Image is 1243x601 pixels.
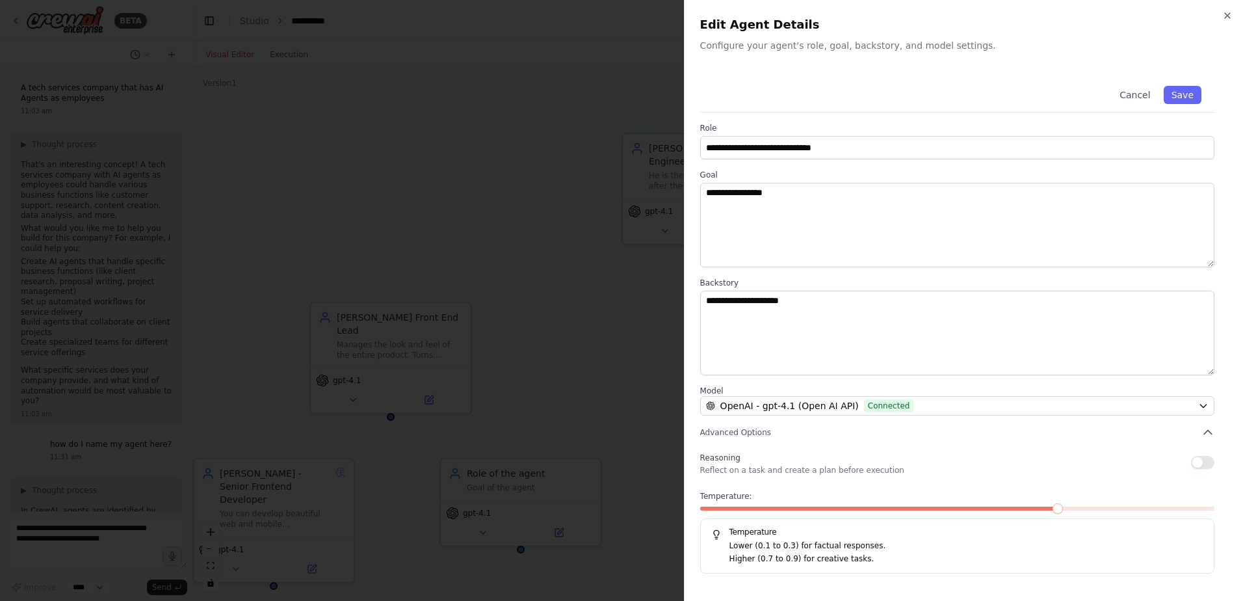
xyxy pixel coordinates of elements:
p: Reflect on a task and create a plan before execution [700,465,904,475]
label: Model [700,386,1214,396]
h2: Edit Agent Details [700,16,1227,34]
p: Configure your agent's role, goal, backstory, and model settings. [700,39,1227,52]
span: Temperature: [700,491,752,501]
label: Goal [700,170,1214,180]
h5: Temperature [711,527,1203,537]
button: Cancel [1112,86,1158,104]
span: Connected [864,399,914,412]
span: Reasoning [700,453,740,462]
label: Backstory [700,278,1214,288]
label: Role [700,123,1214,133]
span: Advanced Options [700,427,771,438]
button: Advanced Options [700,426,1214,439]
span: OpenAI - gpt-4.1 (Open AI API) [720,399,859,412]
button: Save [1164,86,1201,104]
p: Lower (0.1 to 0.3) for factual responses. [729,540,1203,553]
button: OpenAI - gpt-4.1 (Open AI API)Connected [700,396,1214,416]
p: Higher (0.7 to 0.9) for creative tasks. [729,553,1203,566]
